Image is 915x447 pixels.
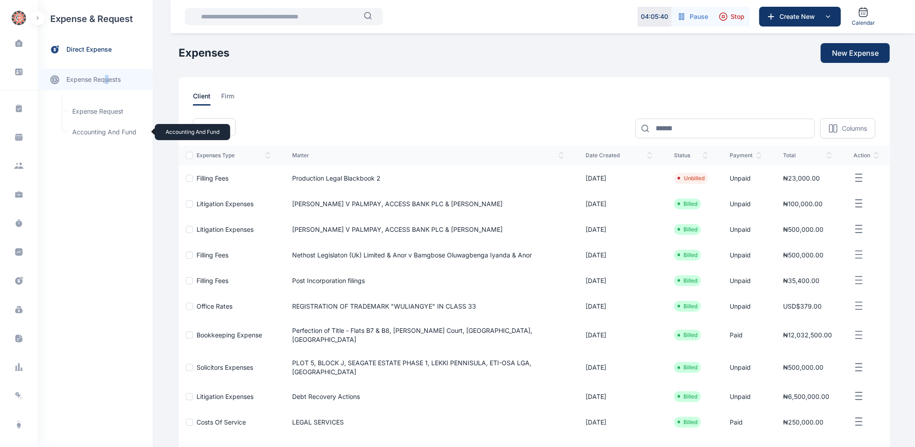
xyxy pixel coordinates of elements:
[197,152,271,159] span: expenses type
[719,191,772,217] td: Unpaid
[193,92,221,106] a: client
[842,124,867,133] p: Columns
[678,252,697,259] li: Billed
[575,217,663,242] td: [DATE]
[641,12,669,21] p: 04 : 05 : 40
[38,62,153,90] div: expense requests
[719,242,772,268] td: Unpaid
[719,165,772,191] td: Unpaid
[783,174,820,182] span: ₦23,000.00
[783,152,832,159] span: total
[281,409,575,435] td: LEGAL SERVICES
[197,393,254,400] a: Litigation Expenses
[714,7,750,27] button: Stop
[281,217,575,242] td: [PERSON_NAME] V PALMPAY, ACCESS BANK PLC & [PERSON_NAME]
[776,12,823,21] span: Create New
[575,319,663,351] td: [DATE]
[719,293,772,319] td: Unpaid
[197,251,228,259] a: Filling Fees
[575,293,663,319] td: [DATE]
[197,302,232,310] a: Office Rates
[852,19,875,27] span: Calendar
[821,43,890,63] button: New Expense
[575,409,663,435] td: [DATE]
[678,332,697,339] li: Billed
[179,46,229,60] h1: Expenses
[848,3,879,30] a: Calendar
[575,268,663,293] td: [DATE]
[66,45,112,54] span: direct expense
[719,351,772,384] td: Unpaid
[575,242,663,268] td: [DATE]
[67,124,148,141] a: Accounting and FundAccounting and Fund
[854,152,879,159] span: action
[197,418,246,426] a: Costs of Service
[281,242,575,268] td: Nethost Legislaton (Uk) Limited & Anor v Bamgbose Oluwagbenga Iyanda & Anor
[281,319,575,351] td: Perfection of Title - Flats B7 & B8, [PERSON_NAME] Court, [GEOGRAPHIC_DATA], [GEOGRAPHIC_DATA]
[759,7,841,27] button: Create New
[67,103,148,120] a: Expense Request
[575,351,663,384] td: [DATE]
[281,351,575,384] td: PLOT 5, BLOCK J, SEAGATE ESTATE PHASE 1, LEKKI PENNISULA, ETI-OSA LGA, [GEOGRAPHIC_DATA]
[197,200,254,208] a: Litigation Expenses
[783,200,823,208] span: ₦100,000.00
[678,200,697,208] li: Billed
[197,363,253,371] a: Solicitors Expenses
[783,251,823,259] span: ₦500,000.00
[719,217,772,242] td: Unpaid
[690,12,708,21] span: Pause
[783,226,823,233] span: ₦500,000.00
[575,191,663,217] td: [DATE]
[832,48,879,58] span: New Expense
[678,364,697,371] li: Billed
[719,268,772,293] td: Unpaid
[67,124,148,141] span: Accounting and Fund
[783,277,819,284] span: ₦35,400.00
[221,92,234,106] span: firm
[193,92,210,106] span: client
[678,226,697,233] li: Billed
[783,363,823,371] span: ₦500,000.00
[719,319,772,351] td: Paid
[213,123,228,132] span: Filter
[197,226,254,233] span: Litigation Expenses
[38,38,153,62] a: direct expense
[678,419,697,426] li: Billed
[281,268,575,293] td: Post Incorporation filings
[820,118,876,138] button: Columns
[672,7,714,27] button: Pause
[730,152,762,159] span: payment
[678,393,697,400] li: Billed
[221,92,245,106] a: firm
[197,174,228,182] a: Filling Fees
[783,393,829,400] span: ₦6,500,000.00
[719,409,772,435] td: Paid
[193,118,236,136] button: Filter
[575,165,663,191] td: [DATE]
[281,165,575,191] td: Production Legal Blackbook 2
[678,277,697,284] li: Billed
[292,152,564,159] span: matter
[281,384,575,409] td: Debt Recovery Actions
[678,303,697,310] li: Billed
[281,191,575,217] td: [PERSON_NAME] V PALMPAY, ACCESS BANK PLC & [PERSON_NAME]
[197,277,228,284] a: Filling Fees
[586,152,652,159] span: date created
[731,12,744,21] span: Stop
[281,293,575,319] td: REGISTRATION OF TRADEMARK "WULIANGYE" IN CLASS 33
[783,331,832,339] span: ₦12,032,500.00
[38,69,153,90] a: expense requests
[197,331,262,339] a: Bookkeeping Expense
[783,418,823,426] span: ₦250,000.00
[783,302,822,310] span: USD$379.00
